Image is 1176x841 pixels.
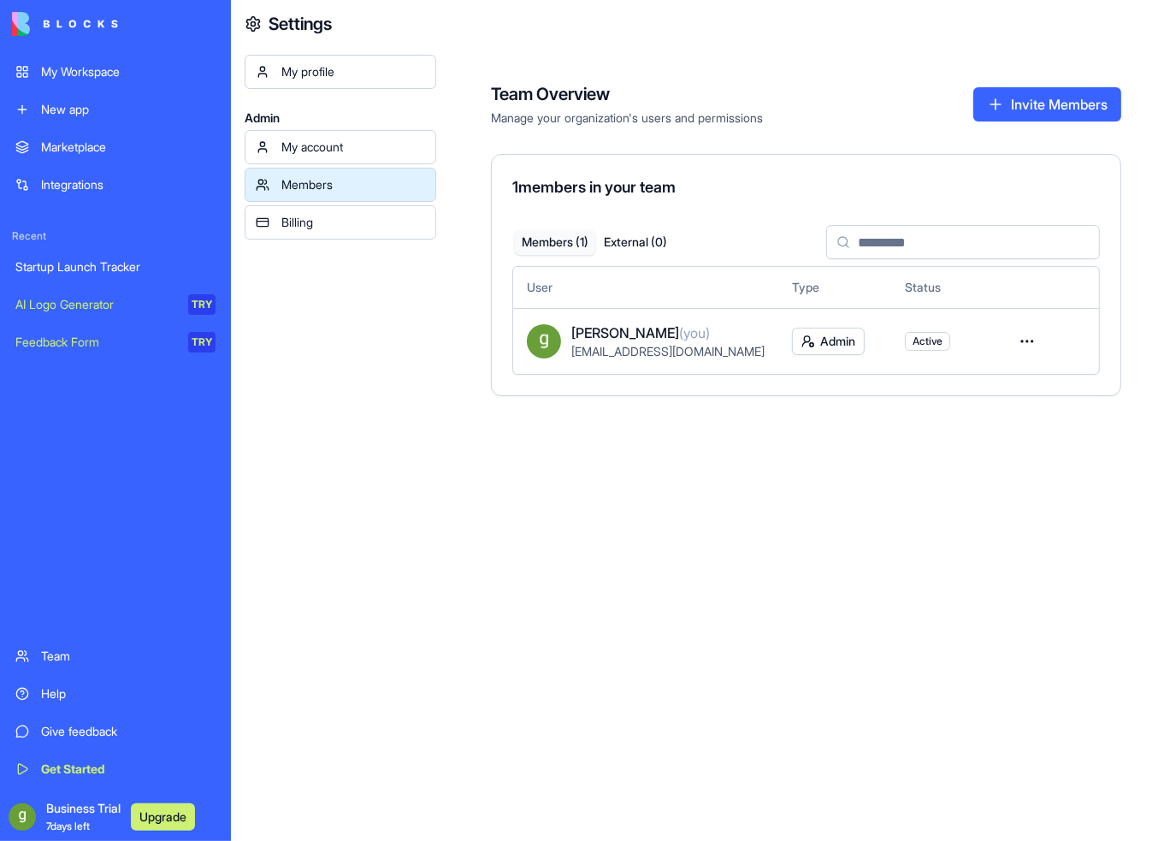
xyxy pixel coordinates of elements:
span: [EMAIL_ADDRESS][DOMAIN_NAME] [571,344,765,358]
a: Feedback FormTRY [5,325,226,359]
button: External ( 0 ) [595,230,676,255]
a: Get Started [5,752,226,786]
a: My account [245,130,436,164]
h4: Team Overview [491,82,763,106]
a: AI Logo GeneratorTRY [5,287,226,322]
div: Give feedback [41,723,216,740]
span: Active [913,335,943,348]
span: Recent [5,229,226,243]
div: AI Logo Generator [15,296,176,313]
div: Marketplace [41,139,216,156]
span: 1 members in your team [512,178,676,196]
span: Business Trial [46,800,121,834]
span: [PERSON_NAME] [571,323,710,343]
span: 7 days left [46,820,90,832]
button: Invite Members [973,87,1121,121]
span: (you) [679,324,710,341]
a: Startup Launch Tracker [5,250,226,284]
a: Give feedback [5,714,226,749]
div: TRY [188,294,216,315]
button: Admin [792,328,865,355]
a: Marketplace [5,130,226,164]
img: ACg8ocLpLoq2gNsRT_iY0m7gqrEMzuvJ0QWxo5XSmg_ta3C40QP0YA=s96-c [9,803,36,831]
span: Admin [245,110,436,127]
button: Upgrade [131,803,195,831]
div: Integrations [41,176,216,193]
div: Help [41,685,216,702]
div: Type [792,279,878,296]
a: Billing [245,205,436,240]
div: Billing [281,214,425,231]
th: User [513,267,778,308]
div: My profile [281,63,425,80]
a: Help [5,677,226,711]
div: Team [41,648,216,665]
div: Members [281,176,425,193]
a: Integrations [5,168,226,202]
img: logo [12,12,118,36]
div: My Workspace [41,63,216,80]
img: ACg8ocLpLoq2gNsRT_iY0m7gqrEMzuvJ0QWxo5XSmg_ta3C40QP0YA=s96-c [527,324,561,358]
div: New app [41,101,216,118]
span: Manage your organization's users and permissions [491,110,763,127]
h4: Settings [269,12,332,36]
a: New app [5,92,226,127]
a: My Workspace [5,55,226,89]
div: My account [281,139,425,156]
a: Team [5,639,226,673]
a: Members [245,168,436,202]
button: Members ( 1 ) [515,230,595,255]
div: TRY [188,332,216,352]
div: Status [905,279,983,296]
div: Feedback Form [15,334,176,351]
div: Get Started [41,761,216,778]
div: Startup Launch Tracker [15,258,216,275]
span: Admin [820,333,855,350]
a: My profile [245,55,436,89]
